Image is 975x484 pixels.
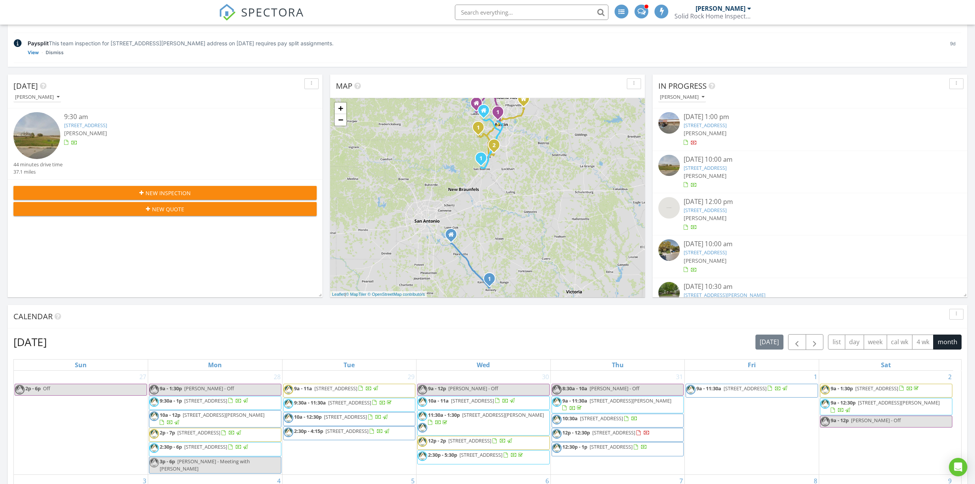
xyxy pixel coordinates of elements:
[149,429,159,439] img: logo_2.png
[294,413,322,420] span: 10a - 12:30p
[15,385,25,394] img: logo_2.png
[13,334,47,350] h2: [DATE]
[43,385,50,392] span: Off
[428,385,446,392] span: 9a - 12p
[328,399,371,406] span: [STREET_ADDRESS]
[13,112,60,159] img: streetview
[294,385,312,392] span: 9a - 11a
[479,156,483,161] i: 1
[160,443,249,450] a: 2:30p - 6p [STREET_ADDRESS]
[552,414,684,428] a: 10:30a [STREET_ADDRESS]
[685,371,819,475] td: Go to August 1, 2025
[342,360,356,370] a: Tuesday
[418,397,427,407] img: logo_2.png
[160,397,182,404] span: 9:30a - 1p
[684,164,727,171] a: [STREET_ADDRESS]
[282,371,416,475] td: Go to July 29, 2025
[562,415,578,422] span: 10:30a
[658,81,707,91] span: In Progress
[812,371,819,383] a: Go to August 1, 2025
[658,155,680,176] img: streetview
[498,112,502,116] div: 3709 Windsor Rd, Austin, TX 78703
[552,396,684,413] a: 9a - 11:30a [STREET_ADDRESS][PERSON_NAME]
[887,335,913,350] button: cal wk
[417,396,550,410] a: 10a - 11a [STREET_ADDRESS]
[145,189,191,197] span: New Inspection
[462,411,544,418] span: [STREET_ADDRESS][PERSON_NAME]
[451,397,494,404] span: [STREET_ADDRESS]
[335,114,346,126] a: Zoom out
[496,110,499,115] i: 1
[831,385,920,392] a: 9a - 1:30p [STREET_ADDRESS]
[64,112,292,122] div: 9:30 am
[13,202,317,216] button: New Quote
[658,239,962,273] a: [DATE] 10:00 am [STREET_ADDRESS] [PERSON_NAME]
[580,415,623,422] span: [STREET_ADDRESS]
[152,205,184,213] span: New Quote
[160,385,182,392] span: 9a - 1:30p
[684,129,727,137] span: [PERSON_NAME]
[658,197,680,219] img: streetview
[13,161,63,168] div: 44 minutes drive time
[160,411,264,426] a: 10a - 12p [STREET_ADDRESS][PERSON_NAME]
[219,4,236,21] img: The Best Home Inspection Software - Spectora
[428,437,446,444] span: 12p - 2p
[831,385,853,392] span: 9a - 1:30p
[944,39,961,56] div: 9d
[658,239,680,261] img: streetview
[284,428,293,437] img: logo_2.png
[219,10,304,27] a: SPECTORA
[686,385,696,394] img: logo_2.png
[284,385,293,394] img: logo_2.png
[855,385,898,392] span: [STREET_ADDRESS]
[207,360,223,370] a: Monday
[149,411,159,421] img: logo_2.png
[294,413,389,420] a: 10a - 12:30p [STREET_ADDRESS]
[562,429,590,436] span: 12p - 12:30p
[149,385,159,394] img: logo_2.png
[674,12,751,20] div: Solid Rock Home Inspections
[428,397,449,404] span: 10a - 11a
[658,112,680,134] img: streetview
[330,291,427,298] div: |
[550,371,685,475] td: Go to July 31, 2025
[13,112,317,176] a: 9:30 am [STREET_ADDRESS] [PERSON_NAME] 44 minutes drive time 37.1 miles
[14,39,21,47] img: info-2c025b9f2229fc06645a.svg
[15,94,59,100] div: [PERSON_NAME]
[160,397,249,404] a: 9:30a - 1p [STREET_ADDRESS]
[459,451,502,458] span: [STREET_ADDRESS]
[294,399,393,406] a: 9:30a - 11:30a [STREET_ADDRESS]
[406,371,416,383] a: Go to July 29, 2025
[177,429,220,436] span: [STREET_ADDRESS]
[417,450,550,464] a: 2:30p - 5:30p [STREET_ADDRESS]
[149,443,159,453] img: logo_2.png
[149,396,281,410] a: 9:30a - 1p [STREET_ADDRESS]
[684,214,727,222] span: [PERSON_NAME]
[658,112,962,146] a: [DATE] 1:00 pm [STREET_ADDRESS] [PERSON_NAME]
[418,437,427,447] img: logo_2.png
[820,385,830,394] img: logo_2.png
[448,437,491,444] span: [STREET_ADDRESS]
[949,458,967,476] div: Open Intercom Messenger
[696,5,745,12] div: [PERSON_NAME]
[686,384,818,398] a: 9a - 11:30a [STREET_ADDRESS]
[820,384,952,398] a: 9a - 1:30p [STREET_ADDRESS]
[28,40,49,46] span: Paysplit
[475,360,491,370] a: Wednesday
[148,371,283,475] td: Go to July 28, 2025
[332,292,345,297] a: Leaflet
[484,110,488,115] div: 12205 Lake Stone Drive, Austin TX 78738
[552,442,684,456] a: 12:30p - 1p [STREET_ADDRESS]
[489,278,494,283] div: 715 Mariposa Ln , Kenedy, TX 78119
[46,49,64,56] a: Dismiss
[294,428,390,434] a: 2:30p - 4:15p [STREET_ADDRESS]
[294,399,326,406] span: 9:30a - 11:30a
[149,428,281,442] a: 2p - 7p [STREET_ADDRESS]
[455,5,608,20] input: Search everything...
[160,458,250,472] span: [PERSON_NAME] - Meeting with [PERSON_NAME]
[820,399,830,409] img: logo_2.png
[335,103,346,114] a: Zoom in
[658,92,706,103] button: [PERSON_NAME]
[418,451,427,461] img: logo_2.png
[160,458,175,465] span: 3p - 6p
